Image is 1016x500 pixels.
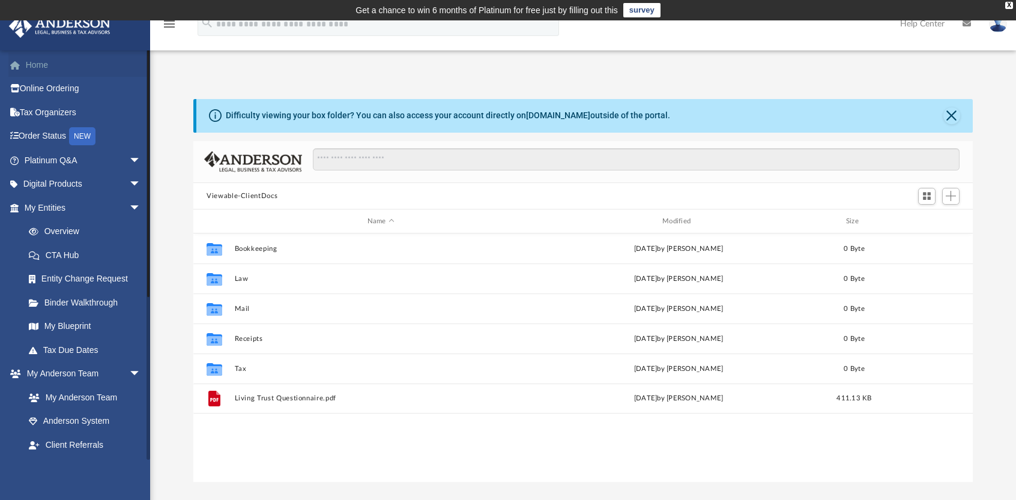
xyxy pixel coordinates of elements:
button: Law [235,275,527,283]
i: search [201,16,214,29]
div: [DATE] by [PERSON_NAME] [533,274,825,285]
img: Anderson Advisors Platinum Portal [5,14,114,38]
a: Tax Due Dates [17,338,159,362]
div: [DATE] by [PERSON_NAME] [533,334,825,345]
button: Receipts [235,335,527,343]
input: Search files and folders [313,148,960,171]
div: Modified [532,216,825,227]
a: Order StatusNEW [8,124,159,149]
span: 0 Byte [844,276,865,282]
span: arrow_drop_down [129,196,153,220]
a: My Entitiesarrow_drop_down [8,196,159,220]
a: My Anderson Teamarrow_drop_down [8,362,153,386]
a: My Blueprint [17,315,153,339]
a: Overview [17,220,159,244]
a: Binder Walkthrough [17,291,159,315]
div: [DATE] by [PERSON_NAME] [533,244,825,255]
button: Bookkeeping [235,245,527,253]
div: grid [193,233,973,483]
span: 0 Byte [844,366,865,372]
i: menu [162,17,177,31]
span: arrow_drop_down [129,457,153,481]
a: Anderson System [17,409,153,433]
div: Get a chance to win 6 months of Platinum for free just by filling out this [355,3,618,17]
button: Switch to Grid View [918,188,936,205]
span: arrow_drop_down [129,362,153,387]
span: arrow_drop_down [129,172,153,197]
a: My Anderson Team [17,385,147,409]
span: 411.13 KB [836,395,871,402]
button: Add [942,188,960,205]
button: Tax [235,365,527,373]
a: My Documentsarrow_drop_down [8,457,153,481]
span: arrow_drop_down [129,148,153,173]
div: id [883,216,967,227]
div: [DATE] by [PERSON_NAME] [533,393,825,404]
a: Platinum Q&Aarrow_drop_down [8,148,159,172]
a: Client Referrals [17,433,153,457]
div: Size [830,216,878,227]
a: Entity Change Request [17,267,159,291]
div: [DATE] by [PERSON_NAME] [533,364,825,375]
span: 0 Byte [844,245,865,252]
a: survey [623,3,661,17]
a: Digital Productsarrow_drop_down [8,172,159,196]
a: [DOMAIN_NAME] [526,110,590,120]
a: Home [8,53,159,77]
div: close [1005,2,1013,9]
button: Viewable-ClientDocs [207,191,277,202]
div: Name [234,216,527,227]
span: 0 Byte [844,336,865,342]
span: 0 Byte [844,306,865,312]
a: Online Ordering [8,77,159,101]
a: Tax Organizers [8,100,159,124]
button: Close [943,107,960,124]
a: menu [162,23,177,31]
div: NEW [69,127,95,145]
div: [DATE] by [PERSON_NAME] [533,304,825,315]
div: id [199,216,229,227]
div: Difficulty viewing your box folder? You can also access your account directly on outside of the p... [226,109,670,122]
a: CTA Hub [17,243,159,267]
img: User Pic [989,15,1007,32]
button: Living Trust Questionnaire.pdf [235,395,527,403]
button: Mail [235,305,527,313]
